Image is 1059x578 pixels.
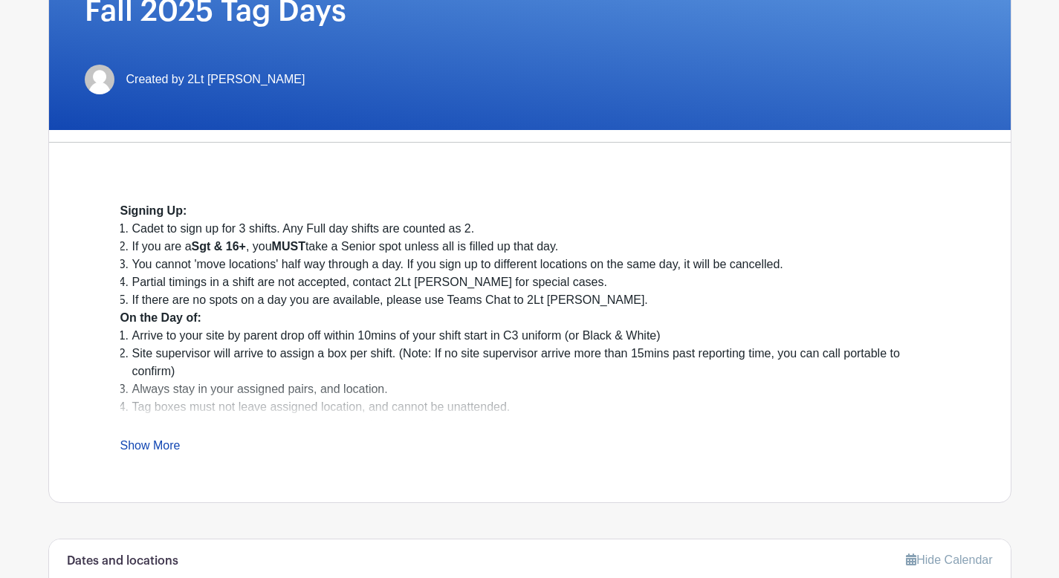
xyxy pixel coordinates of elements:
img: default-ce2991bfa6775e67f084385cd625a349d9dcbb7a52a09fb2fda1e96e2d18dcdb.png [85,65,114,94]
strong: On the Day of: [120,311,201,324]
li: Partial timings in a shift are not accepted, contact 2Lt [PERSON_NAME] for special cases. [132,273,939,291]
a: Show More [120,439,181,458]
span: Created by 2Lt [PERSON_NAME] [126,71,305,88]
strong: Sgt & 16+ [192,240,246,253]
strong: Signing Up: [120,204,187,217]
li: Tag boxes must not leave assigned location, and cannot be unattended. [132,398,939,416]
li: Arrive to your site by parent drop off within 10mins of your shift start in C3 uniform (or Black ... [132,327,939,345]
li: Cadet to sign up for 3 shifts. Any Full day shifts are counted as 2. [132,220,939,238]
li: If there are no spots on a day you are available, please use Teams Chat to 2Lt [PERSON_NAME]. [132,291,939,309]
li: You cannot 'move locations' half way through a day. If you sign up to different locations on the ... [132,256,939,273]
li: Always stay in your assigned pairs, and location. [132,380,939,398]
li: Site supervisor will arrive to assign a box per shift. (Note: If no site supervisor arrive more t... [132,345,939,380]
h6: Dates and locations [67,554,178,568]
a: Hide Calendar [906,553,992,566]
li: You must sign out with site supervisors at end of each shift. [132,416,939,434]
li: If you are a , you take a Senior spot unless all is filled up that day. [132,238,939,256]
strong: MUST [272,240,305,253]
